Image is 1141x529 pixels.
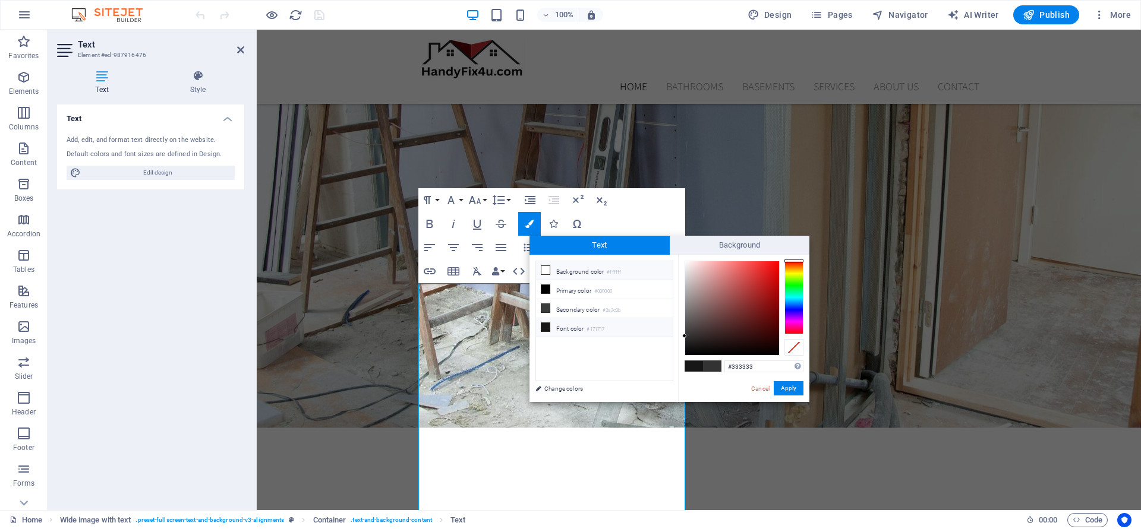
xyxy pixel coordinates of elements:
[418,236,441,259] button: Align Left
[811,9,852,21] span: Pages
[152,70,244,95] h4: Style
[536,280,673,299] li: Primary color
[10,300,38,310] p: Features
[84,166,231,180] span: Edit design
[60,513,466,527] nav: breadcrumb
[78,39,244,50] h2: Text
[685,361,703,371] span: #171717
[490,236,512,259] button: Align Justify
[867,5,933,24] button: Navigator
[784,339,803,356] div: Clear Color Selection
[418,212,441,236] button: Bold (Ctrl+B)
[10,513,42,527] a: Click to cancel selection. Double-click to open Pages
[1073,513,1102,527] span: Code
[743,5,797,24] div: Design (Ctrl+Alt+Y)
[519,188,541,212] button: Increase Indent
[442,212,465,236] button: Italic (Ctrl+I)
[537,8,579,22] button: 100%
[1093,9,1131,21] span: More
[67,150,235,160] div: Default colors and font sizes are defined in Design.
[748,9,792,21] span: Design
[68,8,157,22] img: Editor Logo
[543,188,565,212] button: Decrease Indent
[555,8,574,22] h6: 100%
[508,259,530,283] button: HTML
[1047,515,1049,524] span: :
[442,236,465,259] button: Align Center
[536,261,673,280] li: Background color
[12,336,36,346] p: Images
[9,87,39,96] p: Elements
[590,188,613,212] button: Subscript
[1117,513,1131,527] button: Usercentrics
[466,188,488,212] button: Font Size
[607,268,621,277] small: #ffffff
[603,306,620,315] small: #3a3c3b
[490,212,512,236] button: Strikethrough
[529,381,667,396] a: Change colors
[135,513,284,527] span: . preset-fullscreen-text-and-background-v3-alignments
[670,236,810,255] span: Background
[529,236,670,255] span: Text
[13,479,34,488] p: Forms
[313,513,346,527] span: Click to select. Double-click to edit
[1013,5,1079,24] button: Publish
[60,513,131,527] span: Click to select. Double-click to edit
[418,259,441,283] button: Insert Link
[566,188,589,212] button: Superscript
[466,259,488,283] button: Clear Formatting
[518,212,541,236] button: Colors
[542,212,565,236] button: Icons
[536,299,673,318] li: Secondary color
[774,381,803,395] button: Apply
[11,158,37,167] p: Content
[442,188,465,212] button: Font Family
[57,104,244,126] h4: Text
[587,325,604,334] small: #171717
[442,259,465,283] button: Insert Table
[13,265,34,274] p: Tables
[1039,513,1057,527] span: 00 00
[490,259,506,283] button: Data Bindings
[872,9,928,21] span: Navigator
[8,51,39,61] p: Favorites
[566,212,588,236] button: Special Characters
[15,372,33,381] p: Slider
[67,166,235,180] button: Edit design
[7,229,40,239] p: Accordion
[586,9,597,20] i: On resize automatically adjust zoom level to fit chosen device.
[418,188,441,212] button: Paragraph Format
[1089,5,1136,24] button: More
[78,50,220,61] h3: Element #ed-987916476
[750,384,771,393] a: Cancel
[466,236,488,259] button: Align Right
[806,5,857,24] button: Pages
[288,8,302,22] button: reload
[518,236,541,259] button: Unordered List
[490,188,512,212] button: Line Height
[943,5,1004,24] button: AI Writer
[594,287,612,296] small: #000000
[9,122,39,132] p: Columns
[289,517,294,523] i: This element is a customizable preset
[351,513,432,527] span: . text-and-background-content
[67,135,235,145] div: Add, edit, and format text directly on the website.
[536,318,673,337] li: Font color
[1067,513,1108,527] button: Code
[57,70,152,95] h4: Text
[947,9,999,21] span: AI Writer
[289,8,302,22] i: Reload page
[264,8,279,22] button: Click here to leave preview mode and continue editing
[703,361,721,371] span: #333333
[450,513,465,527] span: Click to select. Double-click to edit
[1023,9,1070,21] span: Publish
[1026,513,1058,527] h6: Session time
[13,443,34,452] p: Footer
[12,407,36,417] p: Header
[466,212,488,236] button: Underline (Ctrl+U)
[743,5,797,24] button: Design
[14,194,34,203] p: Boxes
